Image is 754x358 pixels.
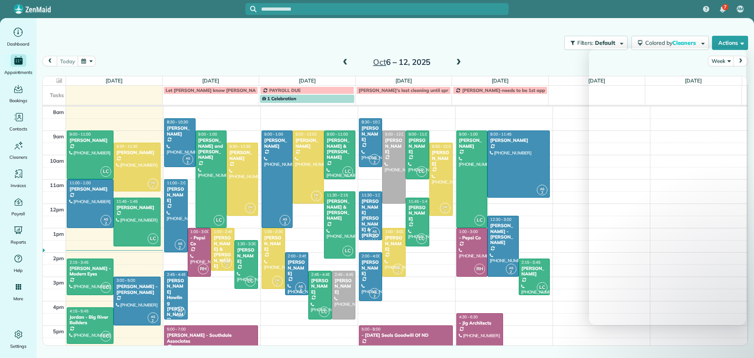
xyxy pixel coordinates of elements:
span: 2:45 - 4:45 [311,272,330,277]
a: [DATE] [202,77,219,84]
span: Invoices [11,182,26,189]
span: LC [101,166,111,177]
span: 5:00 - 8:00 [362,327,381,332]
span: 2:00 - 3:45 [288,253,307,259]
span: 4:30 - 6:30 [459,314,478,319]
div: [PERSON_NAME] and [PERSON_NAME] [198,138,225,160]
div: [PERSON_NAME] [408,205,427,222]
span: JW [275,278,280,282]
span: Cleaners [9,153,27,161]
div: [PERSON_NAME] [229,150,256,161]
a: Filters: Default [560,36,628,50]
a: Appointments [3,54,33,76]
span: JW [150,180,156,185]
small: 2 [506,268,516,276]
div: [PERSON_NAME] - Southdale Associates [167,332,256,344]
span: AS [372,229,377,233]
span: AM [737,6,744,12]
span: Let [PERSON_NAME] know [PERSON_NAME] isn't coming [DATE] [166,87,308,93]
small: 2 [148,183,158,191]
a: [DATE] [492,77,509,84]
div: [PERSON_NAME] - Modern Eyes [69,266,111,277]
span: AS [509,266,513,270]
div: - Pepsi Co [459,235,485,241]
a: Contacts [3,111,33,133]
a: Settings [3,328,33,350]
span: PAYROLL DUE [269,87,301,93]
a: Payroll [3,196,33,218]
iframe: Intercom live chat [727,331,746,350]
span: JW [248,205,253,209]
span: 11:30 - 2:15 [327,193,348,198]
span: 3pm [53,279,64,286]
div: [PERSON_NAME] [264,138,291,149]
span: LC [537,282,547,293]
button: prev [42,56,57,66]
span: AS [283,217,287,221]
span: AS [178,308,182,313]
span: 9:00 - 12:00 [385,132,406,137]
span: 5pm [53,328,64,334]
small: 2 [148,317,158,325]
span: 5:00 - 7:00 [167,327,186,332]
button: Colored byCleaners [631,36,709,50]
span: 2pm [53,255,64,261]
span: 9:00 - 12:00 [295,132,317,137]
span: 2:00 - 4:00 [362,253,381,259]
span: 9am [53,133,64,140]
a: [DATE] [395,77,412,84]
span: 11:00 - 2:00 [167,180,188,185]
span: 1:00 - 3:30 [264,229,283,234]
span: 12:30 - 3:00 [490,217,511,222]
small: 2 [175,244,185,252]
span: 8:30 - 10:30 [167,119,188,125]
span: 9:30 - 12:30 [432,144,453,149]
span: LC [416,166,427,177]
span: Default [595,39,616,46]
small: 2 [370,232,379,239]
div: - Pepsi Co [190,235,209,246]
div: [PERSON_NAME] [167,186,185,203]
span: AS [104,217,108,221]
span: LC [245,276,256,286]
small: 2 [280,220,290,227]
span: 4pm [53,304,64,310]
span: 2:15 - 3:45 [70,260,88,265]
span: LC [101,331,111,341]
span: More [13,295,23,303]
button: today [57,56,78,66]
span: 1:30 - 3:30 [237,241,256,246]
div: [PERSON_NAME] [432,150,450,167]
span: 1:00 - 3:00 [190,229,209,234]
div: - [DATE] Seals Goodwill Of ND [361,332,450,338]
span: [PERSON_NAME]-needs to be 1st appt of day. [462,87,563,93]
span: 1:00 - 3:00 [459,229,478,234]
span: LC [416,233,427,244]
span: RH [198,264,209,274]
a: Bookings [3,83,33,105]
span: 8:30 - 10:30 [362,119,383,125]
span: 1:00 - 2:45 [214,229,232,234]
div: [PERSON_NAME] [459,138,485,149]
small: 2 [183,159,193,166]
span: 2:45 - 4:45 [335,272,353,277]
span: Bookings [9,97,27,105]
span: AS [540,187,544,191]
span: 11:45 - 1:45 [116,199,137,204]
a: [DATE] [106,77,123,84]
span: 11am [50,182,64,188]
span: LC [342,166,353,177]
div: [PERSON_NAME] [361,125,380,142]
small: 2 [370,293,379,300]
a: Invoices [3,167,33,189]
span: Settings [10,342,27,350]
a: [DATE] [299,77,316,84]
div: [PERSON_NAME] [69,186,111,192]
button: Actions [712,36,748,50]
div: [PERSON_NAME] [PERSON_NAME] & [PERSON_NAME] [361,198,380,249]
span: 10am [50,158,64,164]
small: 2 [393,268,403,276]
span: Reports [11,238,26,246]
div: [PERSON_NAME] [334,278,353,295]
div: [PERSON_NAME] - [PERSON_NAME] [490,223,516,246]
